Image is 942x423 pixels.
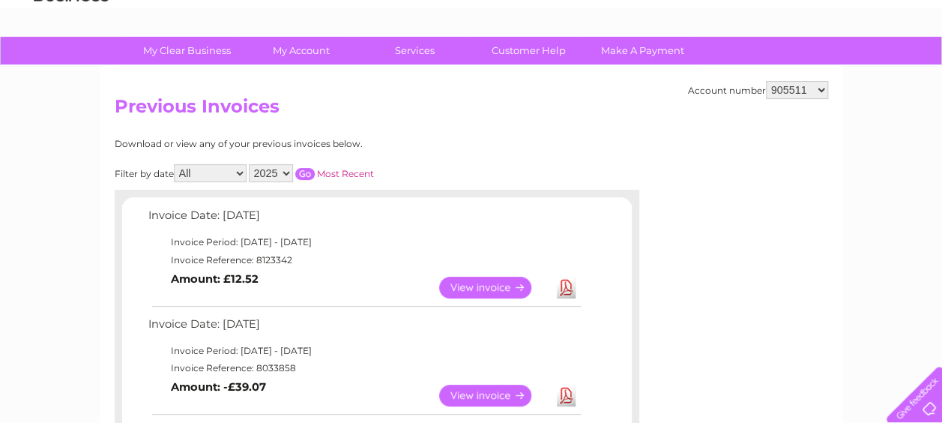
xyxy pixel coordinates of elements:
[145,359,583,377] td: Invoice Reference: 8033858
[581,37,704,64] a: Make A Payment
[239,37,363,64] a: My Account
[688,81,828,99] div: Account number
[557,277,576,298] a: Download
[145,251,583,269] td: Invoice Reference: 8123342
[115,164,508,182] div: Filter by date
[145,233,583,251] td: Invoice Period: [DATE] - [DATE]
[145,342,583,360] td: Invoice Period: [DATE] - [DATE]
[171,380,266,394] b: Amount: -£39.07
[467,37,591,64] a: Customer Help
[171,272,259,286] b: Amount: £12.52
[145,205,583,233] td: Invoice Date: [DATE]
[439,277,549,298] a: View
[353,37,477,64] a: Services
[115,96,828,124] h2: Previous Invoices
[557,385,576,406] a: Download
[439,385,549,406] a: View
[33,39,109,85] img: logo.png
[145,314,583,342] td: Invoice Date: [DATE]
[317,168,374,179] a: Most Recent
[115,139,508,149] div: Download or view any of your previous invoices below.
[842,64,879,75] a: Contact
[125,37,249,64] a: My Clear Business
[678,64,707,75] a: Water
[716,64,749,75] a: Energy
[659,7,763,26] a: 0333 014 3131
[893,64,928,75] a: Log out
[118,8,826,73] div: Clear Business is a trading name of Verastar Limited (registered in [GEOGRAPHIC_DATA] No. 3667643...
[758,64,803,75] a: Telecoms
[812,64,833,75] a: Blog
